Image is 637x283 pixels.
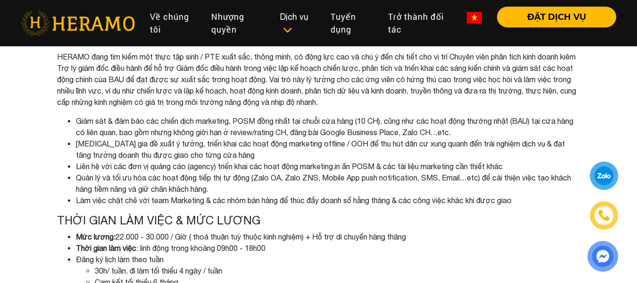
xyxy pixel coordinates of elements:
img: subToggleIcon [282,26,292,35]
button: ĐẶT DỊCH VỤ [497,7,616,27]
a: Về chúng tôi [142,7,204,40]
li: Giám sát & đảm bảo các chiến dịch marketing, POSM đồng nhất tại chuỗi cửa hàng (10 CH), cũng như ... [76,115,580,138]
li: Liên hệ với các đơn vị quảng cáo (agency) triển khai các hoạt động marketing,in ấn POSM & các tài... [76,161,580,172]
a: ĐẶT DỊCH VỤ [489,13,616,21]
h4: THỜI GIAN LÀM VIỆC & MỨC LƯƠNG [57,214,580,227]
strong: Mức lương: [76,232,116,241]
li: Làm việc chặt chẽ với team Marketing & các nhóm bán hàng để thúc đẩy doanh số hằng tháng & các cô... [76,195,580,206]
img: heramo-logo.png [21,11,135,35]
li: Quản lý và tối ưu hóa các hoạt động tiếp thị tự động (Zalo OA, Zalo ZNS, Mobile App push notifica... [76,172,580,195]
li: [MEDICAL_DATA] gia đề xuất ý tưởng, triển khai các hoạt động marketing offline / OOH để thu hút d... [76,138,580,161]
p: HERAMO đang tìm kiếm một thực tập sinh / PTE xuất sắc, thông minh, có động lực cao và chú ý đến c... [57,51,580,108]
strong: Thời gian làm việc [76,244,136,252]
img: vn-flag.png [467,12,482,24]
li: : linh động trong khoảng 09h00 - 18h00 [76,242,580,254]
a: phone-icon [591,203,617,228]
img: phone-icon [599,210,609,221]
a: Trở thành đối tác [381,7,459,40]
li: 22.000 - 30.000 / Giờ ( thoả thuận tuỳ thuộc kinh nghiệm) + Hỗ trợ di chuyển hàng tháng [76,231,580,242]
a: Nhượng quyền [204,7,273,40]
a: Tuyển dụng [323,7,381,40]
li: 30h/ tuần, đi làm tối thiểu 4 ngày / tuần [95,265,580,276]
div: Dịch vụ [280,10,315,36]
